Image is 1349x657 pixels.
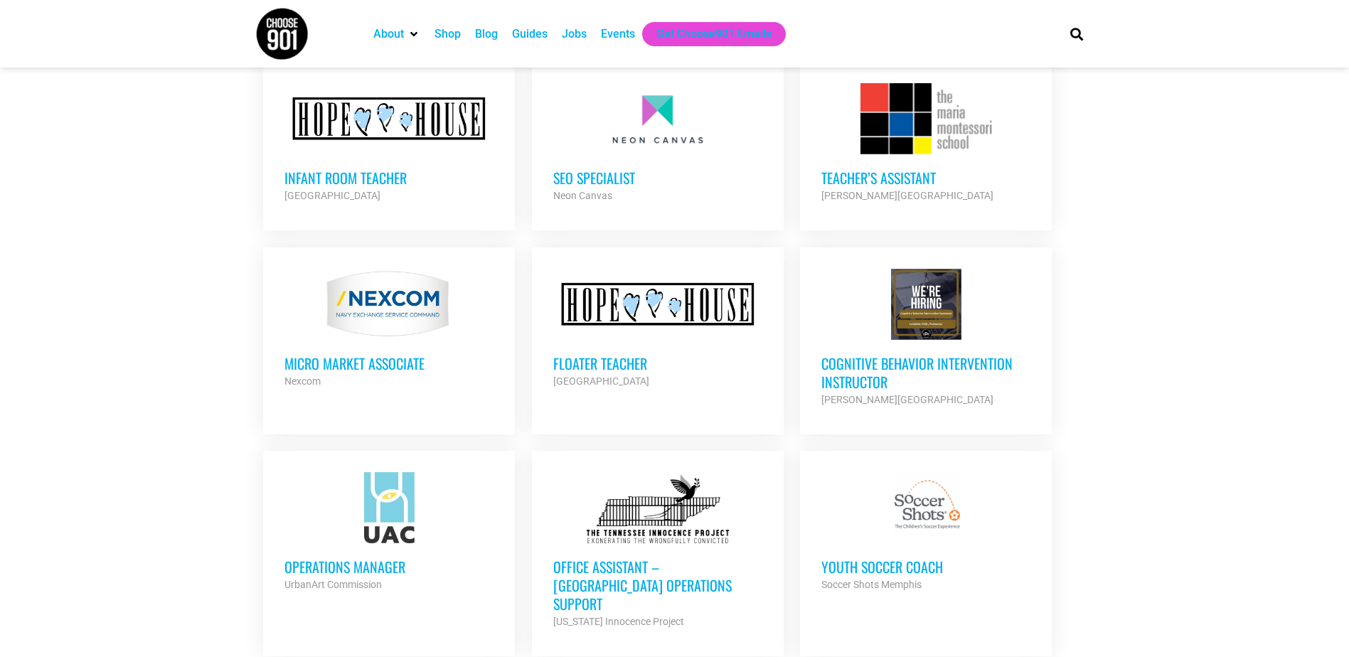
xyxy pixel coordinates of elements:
[821,557,1030,576] h3: Youth Soccer Coach
[800,62,1052,225] a: Teacher’s Assistant [PERSON_NAME][GEOGRAPHIC_DATA]
[800,451,1052,614] a: Youth Soccer Coach Soccer Shots Memphis
[821,579,922,590] strong: Soccer Shots Memphis
[284,169,494,187] h3: Infant Room Teacher
[553,616,684,627] strong: [US_STATE] Innocence Project
[366,22,427,46] div: About
[553,190,612,201] strong: Neon Canvas
[284,557,494,576] h3: Operations Manager
[800,247,1052,429] a: Cognitive Behavior Intervention Instructor [PERSON_NAME][GEOGRAPHIC_DATA]
[373,26,404,43] a: About
[821,190,993,201] strong: [PERSON_NAME][GEOGRAPHIC_DATA]
[366,22,1046,46] nav: Main nav
[284,354,494,373] h3: Micro Market Associate
[263,451,515,614] a: Operations Manager UrbanArt Commission
[263,247,515,411] a: Micro Market Associate Nexcom
[821,169,1030,187] h3: Teacher’s Assistant
[284,190,380,201] strong: [GEOGRAPHIC_DATA]
[434,26,461,43] a: Shop
[821,394,993,405] strong: [PERSON_NAME][GEOGRAPHIC_DATA]
[532,62,784,225] a: SEO Specialist Neon Canvas
[601,26,635,43] a: Events
[1065,22,1088,46] div: Search
[532,451,784,651] a: Office Assistant – [GEOGRAPHIC_DATA] Operations Support [US_STATE] Innocence Project
[284,375,321,387] strong: Nexcom
[263,62,515,225] a: Infant Room Teacher [GEOGRAPHIC_DATA]
[821,354,1030,391] h3: Cognitive Behavior Intervention Instructor
[553,557,762,613] h3: Office Assistant – [GEOGRAPHIC_DATA] Operations Support
[532,247,784,411] a: Floater Teacher [GEOGRAPHIC_DATA]
[512,26,548,43] a: Guides
[553,354,762,373] h3: Floater Teacher
[553,169,762,187] h3: SEO Specialist
[475,26,498,43] a: Blog
[562,26,587,43] a: Jobs
[553,375,649,387] strong: [GEOGRAPHIC_DATA]
[284,579,382,590] strong: UrbanArt Commission
[656,26,772,43] a: Get Choose901 Emails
